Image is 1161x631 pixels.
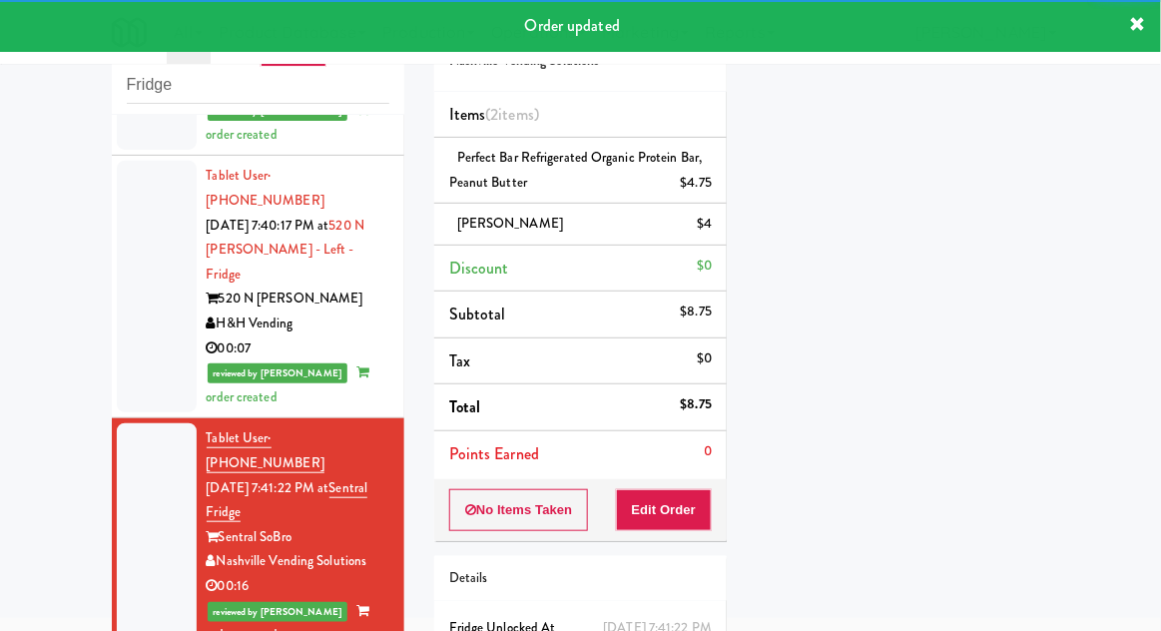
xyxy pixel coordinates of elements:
div: $8.75 [681,300,713,324]
span: Tax [449,349,470,372]
span: · [PHONE_NUMBER] [207,428,324,472]
a: Tablet User· [PHONE_NUMBER] [207,166,324,210]
span: Perfect Bar Refrigerated Organic Protein Bar, Peanut Butter [449,148,703,192]
input: Search vision orders [127,67,389,104]
span: Points Earned [449,442,539,465]
div: 00:07 [207,336,389,361]
span: reviewed by [PERSON_NAME] [208,363,348,383]
div: H&H Vending [207,312,389,336]
button: No Items Taken [449,489,589,531]
h5: Nashville Vending Solutions [449,54,712,69]
span: [PERSON_NAME] [457,214,563,233]
span: Order updated [525,14,620,37]
a: Tablet User· [PHONE_NUMBER] [207,428,324,473]
div: $0 [697,254,712,279]
li: Tablet User· [PHONE_NUMBER][DATE] 7:40:17 PM at520 N [PERSON_NAME] - Left - Fridge520 N [PERSON_N... [112,156,404,418]
div: $4 [697,212,712,237]
span: [DATE] 7:40:17 PM at [207,216,329,235]
span: reviewed by [PERSON_NAME] [208,602,348,622]
a: 520 N [PERSON_NAME] - Left - Fridge [207,216,365,284]
div: $0 [697,346,712,371]
div: $4.75 [681,171,713,196]
span: Discount [449,257,509,280]
ng-pluralize: items [499,103,535,126]
span: [DATE] 7:41:22 PM at [207,478,329,497]
div: 0 [704,439,712,464]
div: Nashville Vending Solutions [207,549,389,574]
span: Total [449,395,481,418]
span: Subtotal [449,303,506,325]
span: order created [207,100,369,144]
span: order created [207,362,369,406]
div: $8.75 [681,392,713,417]
span: (2 ) [485,103,539,126]
span: Items [449,103,539,126]
button: Edit Order [616,489,713,531]
div: 00:16 [207,574,389,599]
div: 520 N [PERSON_NAME] [207,287,389,312]
div: Sentral SoBro [207,525,389,550]
div: Details [449,566,712,591]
